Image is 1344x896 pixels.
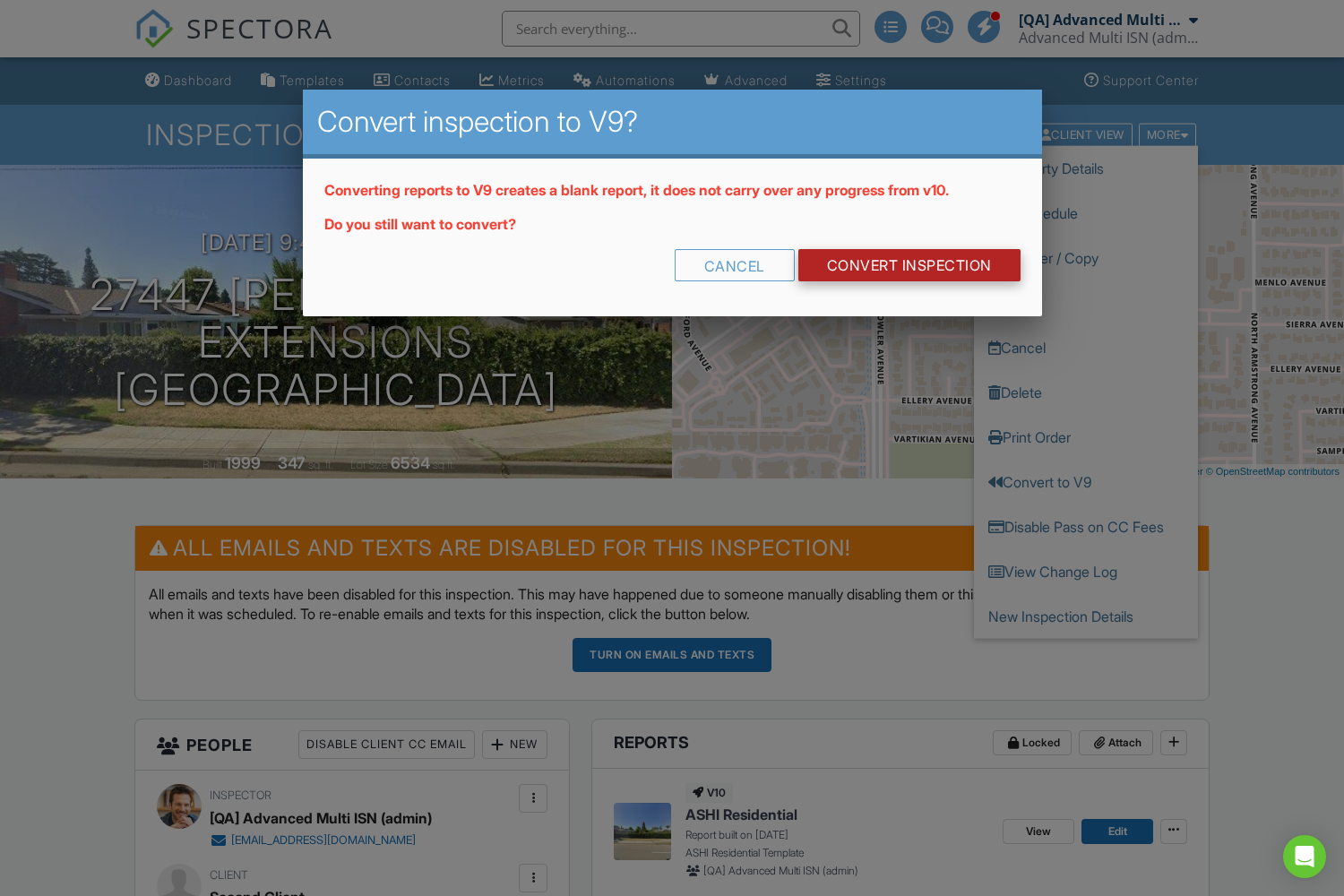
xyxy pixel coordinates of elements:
[324,180,1021,200] p: Converting reports to V9 creates a blank report, it does not carry over any progress from v10.
[675,249,795,281] div: Cancel
[798,249,1021,281] a: CONVERT INSPECTION
[317,104,1028,140] h2: Convert inspection to V9?
[1283,835,1326,878] div: Open Intercom Messenger
[324,214,1021,234] p: Do you still want to convert?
